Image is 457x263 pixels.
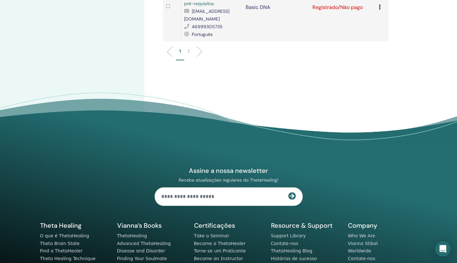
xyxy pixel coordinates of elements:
a: Who We Are [348,233,375,238]
a: Theta Healing Technique [40,256,96,261]
span: 46999305735 [192,24,223,30]
a: Contate-nos [348,256,375,261]
p: 2 [187,48,190,55]
a: Histórias de sucesso [271,256,317,261]
a: Torne-se um Praticante [194,248,246,253]
p: Receba atualizações regulares do ThetaHealing! [155,177,303,183]
a: Become an Instructor [194,256,243,261]
h5: Certificações [194,221,263,230]
h5: Theta Healing [40,221,109,230]
a: Advanced ThetaHealing [117,241,171,246]
a: Contate-nos [271,241,298,246]
a: ThetaHealing Blog [271,248,312,253]
a: Theta Brain State [40,241,80,246]
a: Vianna Stibal [348,241,378,246]
h5: Company [348,221,417,230]
a: Disease and Disorder [117,248,165,253]
p: 1 [179,48,181,55]
a: O que é ThetaHealing [40,233,89,238]
a: Find a ThetaHealer [40,248,83,253]
span: Português [192,31,213,37]
a: Become a ThetaHealer [194,241,246,246]
a: ThetaHealing [117,233,147,238]
h5: Resource & Support [271,221,340,230]
a: Finding Your Soulmate [117,256,167,261]
h5: Vianna’s Books [117,221,186,230]
a: Support Library [271,233,306,238]
h4: Assine a nossa newsletter [155,166,303,175]
a: Take a Seminar [194,233,229,238]
a: Worldwide [348,248,371,253]
span: [EMAIL_ADDRESS][DOMAIN_NAME] [184,8,229,22]
div: Open Intercom Messenger [435,241,451,257]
